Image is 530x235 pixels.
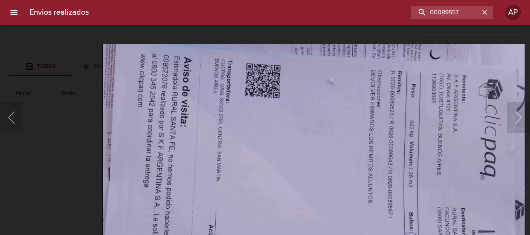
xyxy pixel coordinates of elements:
button: menu [5,3,23,22]
div: AP [505,5,521,20]
div: Abrir información de usuario [505,5,521,20]
input: buscar [411,6,480,19]
h6: Envios realizados [29,6,89,19]
button: Siguiente [507,102,530,133]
